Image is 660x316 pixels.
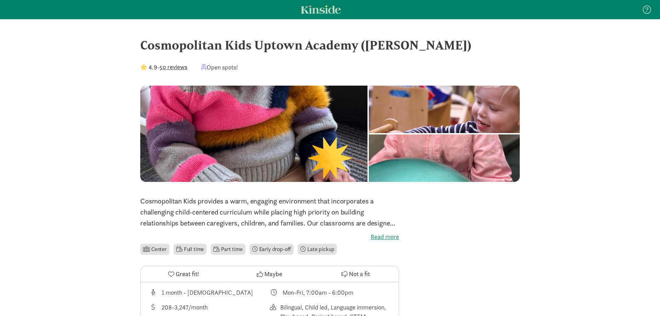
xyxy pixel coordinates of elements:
[211,244,245,255] li: Part time
[140,196,399,229] p: Cosmopolitan Kids provides a warm, engaging environment that incorporates a challenging child-cen...
[140,63,187,72] div: -
[250,244,294,255] li: Early drop-off
[313,266,399,282] button: Not a fit
[140,244,169,255] li: Center
[283,288,353,297] div: Mon-Fri, 7:00am - 6:00pm
[176,269,199,279] span: Great fit!
[141,266,227,282] button: Great fit!
[149,288,270,297] div: Age range for children that this provider cares for
[298,244,337,255] li: Late pickup
[159,62,187,72] button: 50 reviews
[270,288,391,297] div: Class schedule
[148,63,157,71] strong: 4.9
[264,269,282,279] span: Maybe
[201,63,238,72] div: Open spots!
[140,36,520,54] div: Cosmopolitan Kids Uptown Academy ([PERSON_NAME])
[162,288,253,297] div: 1 month - [DEMOGRAPHIC_DATA]
[174,244,207,255] li: Full time
[227,266,312,282] button: Maybe
[301,5,341,14] a: Kinside
[349,269,370,279] span: Not a fit
[140,233,399,241] label: Read more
